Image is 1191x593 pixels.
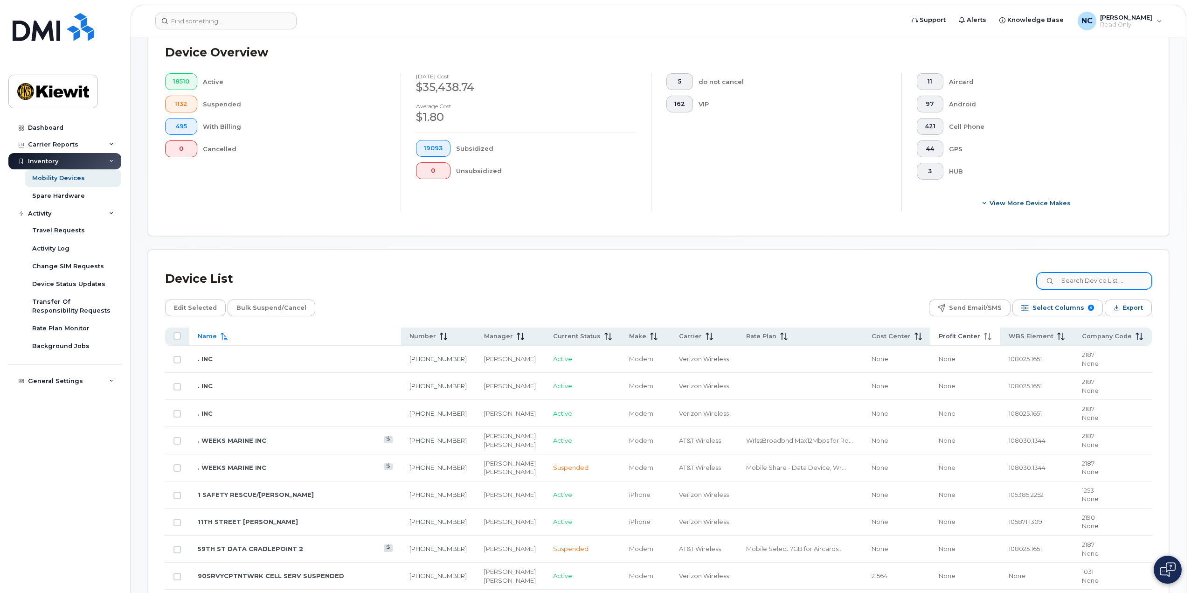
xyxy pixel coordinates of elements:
a: Alerts [952,11,993,29]
span: AT&T Wireless [679,464,721,471]
span: None [872,464,888,471]
a: View Last Bill [384,463,393,470]
span: None [939,382,956,390]
button: Bulk Suspend/Cancel [228,300,315,316]
div: [PERSON_NAME] [484,459,536,468]
span: None [939,437,956,444]
span: Read Only [1100,21,1152,28]
span: None [939,518,956,525]
a: [PHONE_NUMBER] [409,545,467,552]
span: None [939,572,956,579]
button: 97 [917,96,943,112]
span: Mobile Select 7GB for Aircards/MiFi 4G LTE [746,545,843,552]
span: None [1009,572,1025,579]
span: 108025.1651 [1009,355,1042,363]
span: 97 [925,100,935,108]
div: Nicholas Clarke [1071,12,1169,30]
span: None [1082,441,1099,448]
div: [PERSON_NAME] [484,576,536,585]
span: 18510 [173,78,189,85]
span: None [872,545,888,552]
span: Mobile Share - Data Device, WrlssBroadbnd Max12Mbps for Router or Hotspot [746,464,846,471]
a: . INC [198,382,213,390]
span: 2187 [1082,432,1094,440]
div: Cell Phone [949,118,1137,135]
span: 108030.1344 [1009,464,1046,471]
span: 105385.2252 [1009,491,1044,498]
span: Modem [629,410,653,417]
span: Active [553,437,572,444]
a: 59TH ST DATA CRADLEPOINT 2 [198,545,303,552]
span: 2187 [1082,541,1094,548]
button: 19093 [416,140,450,157]
span: 21564 [872,572,887,579]
span: Suspended [553,464,589,471]
div: Suspended [203,96,386,112]
div: Subsidized [456,140,637,157]
div: [PERSON_NAME] [484,440,536,449]
button: 1132 [165,96,197,112]
button: 5 [666,73,693,90]
div: [PERSON_NAME] [484,544,536,553]
span: AT&T Wireless [679,545,721,552]
span: Alerts [967,15,986,25]
a: [PHONE_NUMBER] [409,518,467,525]
span: Modem [629,382,653,390]
div: Unsubsidized [456,162,637,179]
span: Current Status [553,332,601,341]
span: Active [553,518,572,525]
span: 108025.1651 [1009,410,1042,417]
div: Device Overview [165,41,268,65]
span: None [872,382,888,390]
span: Carrier [679,332,702,341]
h4: Average cost [416,103,636,109]
div: HUB [949,163,1137,180]
span: 162 [674,100,685,108]
span: Verizon Wireless [679,518,729,525]
a: View Last Bill [384,544,393,551]
span: Verizon Wireless [679,410,729,417]
span: Modem [629,355,653,363]
span: Name [198,332,217,341]
span: 9 [1088,305,1094,311]
span: [PERSON_NAME] [1100,14,1152,21]
div: Android [949,96,1137,112]
a: 11TH STREET [PERSON_NAME] [198,518,298,525]
span: None [1082,360,1099,367]
span: None [1082,414,1099,421]
a: . INC [198,410,213,417]
button: 3 [917,163,943,180]
button: 11 [917,73,943,90]
div: [PERSON_NAME] [484,432,536,440]
a: View Last Bill [384,436,393,443]
span: Verizon Wireless [679,491,729,498]
div: GPS [949,140,1137,157]
span: 108025.1651 [1009,545,1042,552]
div: [PERSON_NAME] [484,467,536,476]
img: Open chat [1160,562,1176,577]
div: Aircard [949,73,1137,90]
span: 2187 [1082,351,1094,358]
a: [PHONE_NUMBER] [409,572,467,579]
span: Modem [629,545,653,552]
span: Cost Center [872,332,911,341]
span: Send Email/SMS [949,301,1002,315]
div: Active [203,73,386,90]
button: 0 [165,140,197,157]
input: Find something... [155,13,297,29]
span: 2187 [1082,405,1094,412]
button: Send Email/SMS [929,300,1011,316]
span: None [872,491,888,498]
span: iPhone [629,518,651,525]
div: Device List [165,267,233,291]
span: WrlssBroadbnd Max12Mbps for Router or Hotspot [746,437,853,444]
span: None [939,545,956,552]
a: [PHONE_NUMBER] [409,437,467,444]
span: 108030.1344 [1009,437,1046,444]
span: Verizon Wireless [679,355,729,363]
span: 105871.1309 [1009,518,1042,525]
span: Manager [484,332,513,341]
span: None [872,437,888,444]
span: Active [553,491,572,498]
span: 0 [173,145,189,153]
